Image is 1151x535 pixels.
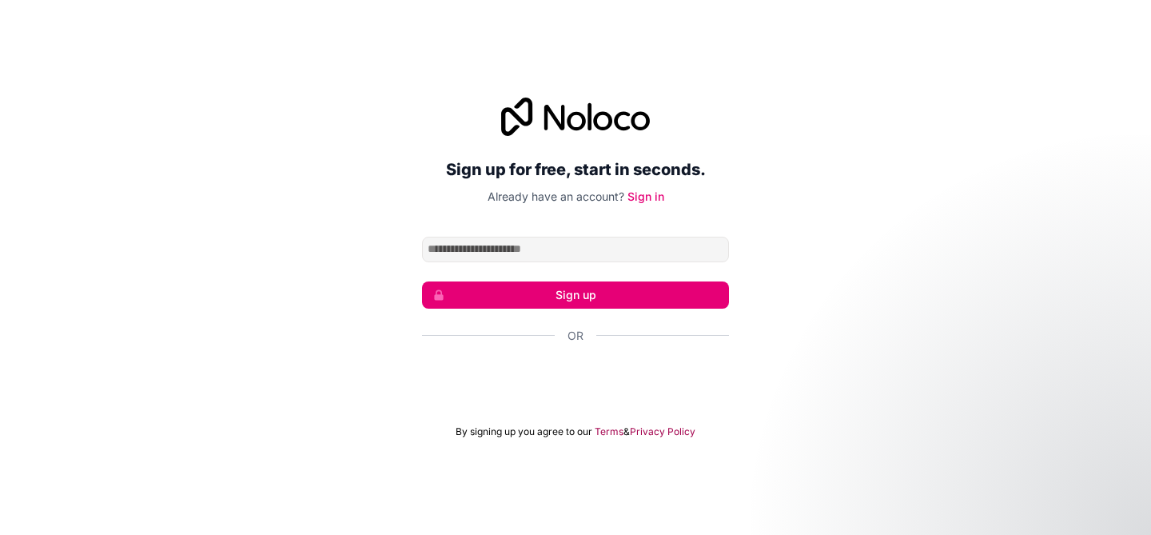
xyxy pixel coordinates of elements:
a: Sign in [627,190,664,203]
h2: Sign up for free, start in seconds. [422,155,729,184]
a: Terms [595,425,623,438]
span: Already have an account? [488,190,624,203]
iframe: Intercom notifications message [831,415,1151,527]
iframe: Sign in with Google Button [414,361,737,397]
span: Or [568,328,583,344]
span: & [623,425,630,438]
a: Privacy Policy [630,425,695,438]
span: By signing up you agree to our [456,425,592,438]
button: Sign up [422,281,729,309]
input: Email address [422,237,729,262]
